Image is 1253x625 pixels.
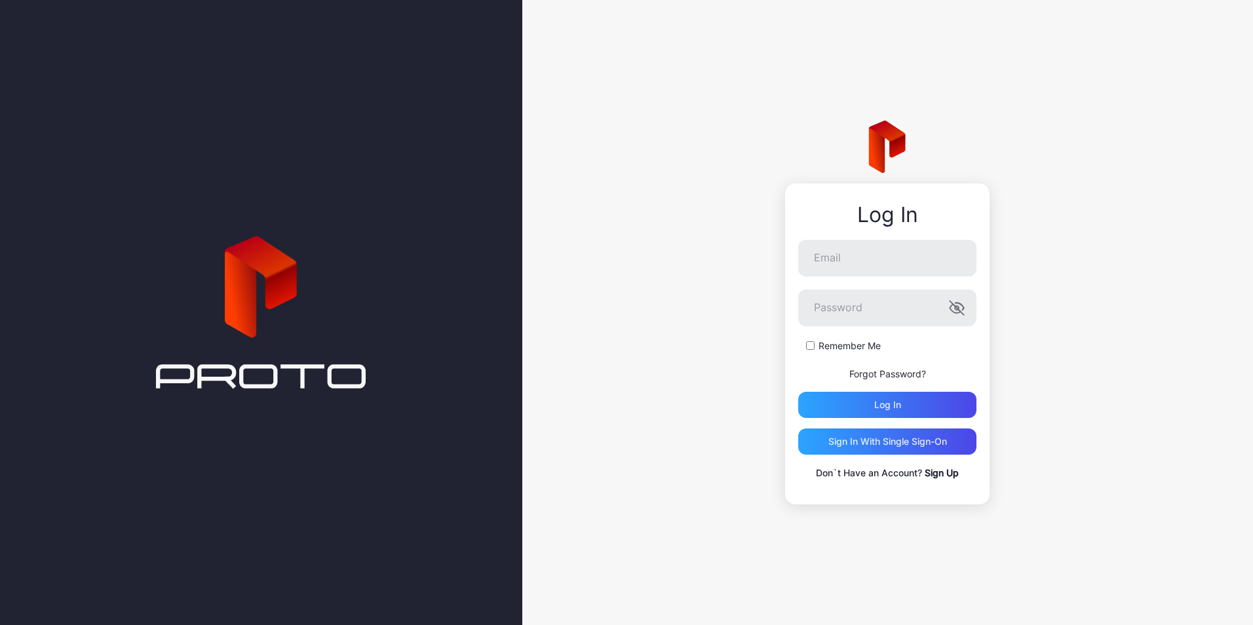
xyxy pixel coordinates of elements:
[949,300,965,316] button: Password
[798,290,976,326] input: Password
[798,203,976,227] div: Log In
[925,467,959,478] a: Sign Up
[798,428,976,455] button: Sign in With Single Sign-On
[798,392,976,418] button: Log in
[849,368,926,379] a: Forgot Password?
[798,240,976,276] input: Email
[874,400,901,410] div: Log in
[819,339,881,352] label: Remember Me
[798,465,976,481] p: Don`t Have an Account?
[828,436,947,447] div: Sign in With Single Sign-On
